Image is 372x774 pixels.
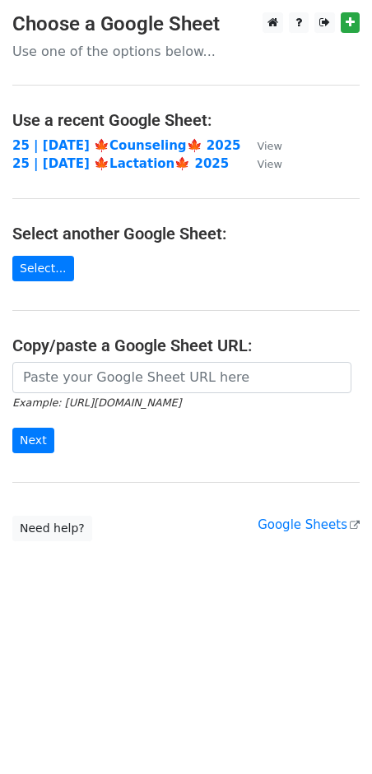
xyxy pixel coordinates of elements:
[12,138,241,153] a: 25 | [DATE] 🍁Counseling🍁 2025
[12,156,229,171] a: 25 | [DATE] 🍁Lactation🍁 2025
[258,517,360,532] a: Google Sheets
[12,396,181,409] small: Example: [URL][DOMAIN_NAME]
[12,516,92,541] a: Need help?
[241,156,282,171] a: View
[12,362,351,393] input: Paste your Google Sheet URL here
[12,12,360,36] h3: Choose a Google Sheet
[241,138,282,153] a: View
[258,140,282,152] small: View
[258,158,282,170] small: View
[12,43,360,60] p: Use one of the options below...
[12,428,54,453] input: Next
[12,256,74,281] a: Select...
[12,110,360,130] h4: Use a recent Google Sheet:
[12,224,360,243] h4: Select another Google Sheet:
[12,336,360,355] h4: Copy/paste a Google Sheet URL:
